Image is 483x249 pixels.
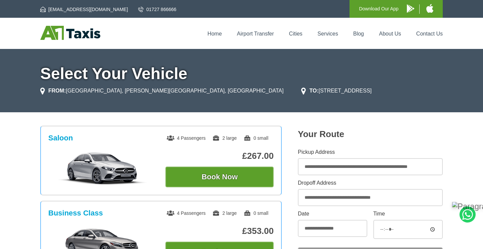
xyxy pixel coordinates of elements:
[138,6,176,13] a: 01727 866666
[244,135,268,141] span: 0 small
[298,149,443,155] label: Pickup Address
[40,6,128,13] a: [EMAIL_ADDRESS][DOMAIN_NAME]
[301,87,372,95] li: [STREET_ADDRESS]
[298,211,367,216] label: Date
[318,31,338,37] a: Services
[48,209,103,217] h3: Business Class
[167,210,206,216] span: 4 Passengers
[165,167,274,187] button: Book Now
[353,31,364,37] a: Blog
[167,135,206,141] span: 4 Passengers
[212,210,237,216] span: 2 large
[359,5,398,13] p: Download Our App
[237,31,274,37] a: Airport Transfer
[212,135,237,141] span: 2 large
[244,210,268,216] span: 0 small
[416,31,443,37] a: Contact Us
[426,4,433,13] img: A1 Taxis iPhone App
[208,31,222,37] a: Home
[40,66,443,82] h1: Select Your Vehicle
[309,88,318,94] strong: TO:
[298,180,443,186] label: Dropoff Address
[379,31,401,37] a: About Us
[40,26,100,40] img: A1 Taxis St Albans LTD
[289,31,303,37] a: Cities
[298,129,443,139] h2: Your Route
[165,151,274,161] p: £267.00
[40,87,283,95] li: [GEOGRAPHIC_DATA], [PERSON_NAME][GEOGRAPHIC_DATA], [GEOGRAPHIC_DATA]
[48,134,73,142] h3: Saloon
[48,88,66,94] strong: FROM:
[407,4,414,13] img: A1 Taxis Android App
[52,152,153,185] img: Saloon
[373,211,443,216] label: Time
[165,226,274,236] p: £353.00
